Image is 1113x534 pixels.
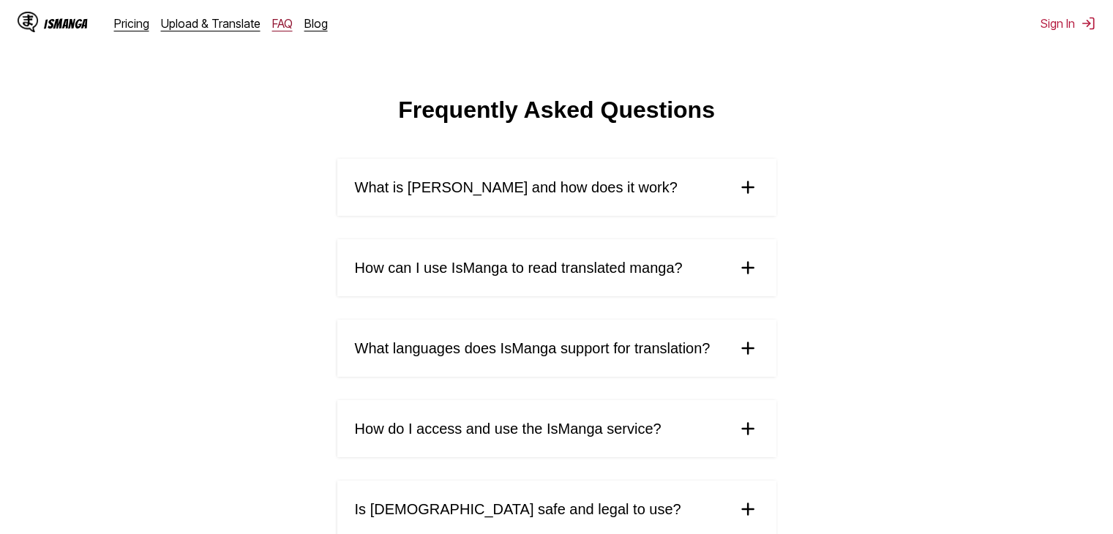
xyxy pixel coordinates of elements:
span: Is [DEMOGRAPHIC_DATA] safe and legal to use? [355,501,681,518]
img: plus [737,257,759,279]
img: plus [737,418,759,440]
img: plus [737,176,759,198]
img: plus [737,498,759,520]
div: IsManga [44,17,88,31]
span: What is [PERSON_NAME] and how does it work? [355,179,678,196]
a: IsManga LogoIsManga [18,12,114,35]
img: IsManga Logo [18,12,38,32]
img: Sign out [1081,16,1095,31]
h1: Frequently Asked Questions [398,97,715,124]
summary: How can I use IsManga to read translated manga? [337,239,776,296]
a: Upload & Translate [161,16,261,31]
a: Blog [304,16,328,31]
a: Pricing [114,16,149,31]
span: What languages does IsManga support for translation? [355,340,711,357]
a: FAQ [272,16,293,31]
summary: What languages does IsManga support for translation? [337,320,776,377]
summary: How do I access and use the IsManga service? [337,400,776,457]
img: plus [737,337,759,359]
button: Sign In [1041,16,1095,31]
summary: What is [PERSON_NAME] and how does it work? [337,159,776,216]
span: How do I access and use the IsManga service? [355,421,662,437]
span: How can I use IsManga to read translated manga? [355,260,683,277]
